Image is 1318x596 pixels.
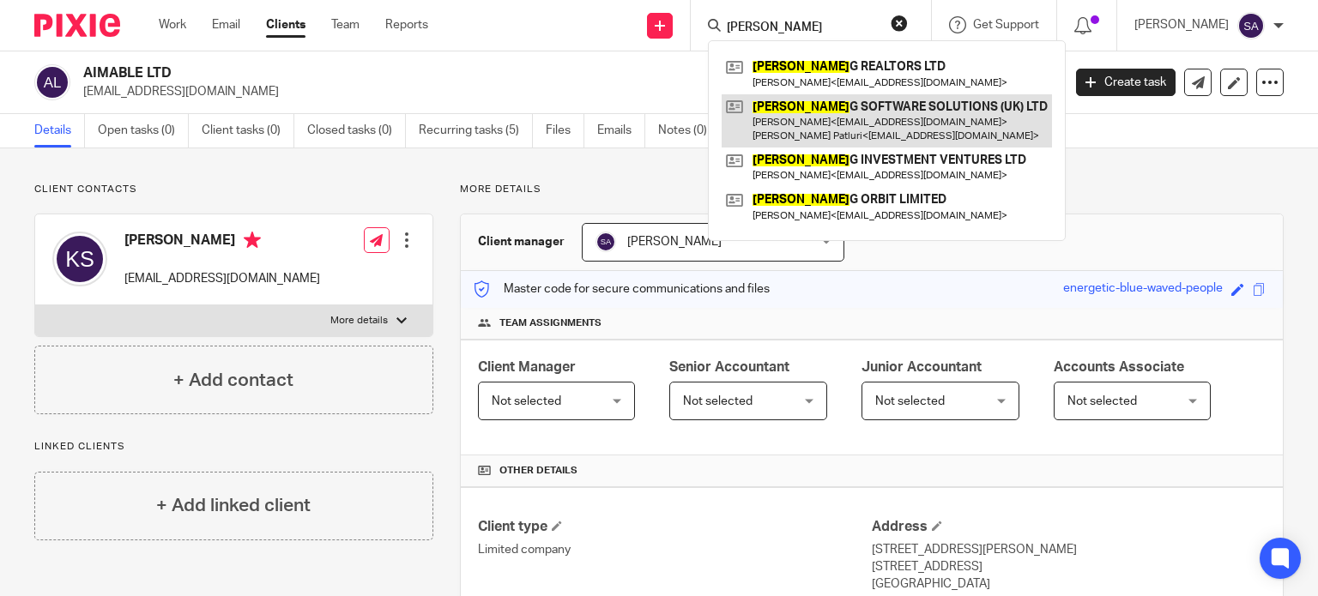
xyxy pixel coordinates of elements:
p: [GEOGRAPHIC_DATA] [872,575,1266,593]
h4: + Add linked client [156,492,311,519]
p: [PERSON_NAME] [1134,16,1229,33]
h4: Client type [478,518,872,536]
h3: Client manager [478,233,565,250]
p: [STREET_ADDRESS] [872,558,1266,575]
h4: [PERSON_NAME] [124,232,320,253]
a: Open tasks (0) [98,114,189,147]
h4: Address [872,518,1266,536]
a: Notes (0) [658,114,721,147]
p: Client contacts [34,183,433,196]
span: Client Manager [478,360,576,374]
button: Clear [891,15,908,32]
a: Files [546,114,584,147]
img: svg%3E [596,232,616,252]
span: Team assignments [499,316,602,330]
a: Closed tasks (0) [307,114,406,147]
a: Clients [266,16,305,33]
i: Primary [244,232,261,249]
a: Reports [385,16,428,33]
p: Linked clients [34,440,433,454]
span: Other details [499,464,577,478]
p: More details [460,183,1284,196]
a: Recurring tasks (5) [419,114,533,147]
a: Create task [1076,69,1176,96]
div: energetic-blue-waved-people [1063,280,1223,299]
span: Accounts Associate [1054,360,1184,374]
a: Emails [597,114,645,147]
p: Master code for secure communications and files [474,280,770,298]
img: svg%3E [34,64,70,100]
span: Not selected [875,395,945,407]
span: Not selected [683,395,753,407]
a: Email [212,16,240,33]
p: More details [330,314,388,328]
span: Get Support [973,19,1039,31]
img: Pixie [34,14,120,37]
span: [PERSON_NAME] [627,236,722,248]
a: Details [34,114,85,147]
input: Search [725,21,880,36]
p: [STREET_ADDRESS][PERSON_NAME] [872,541,1266,558]
span: Junior Accountant [862,360,982,374]
p: Limited company [478,541,872,558]
h4: + Add contact [173,367,293,394]
a: Team [331,16,360,33]
p: [EMAIL_ADDRESS][DOMAIN_NAME] [83,83,1050,100]
span: Not selected [492,395,561,407]
a: Work [159,16,186,33]
span: Senior Accountant [669,360,789,374]
h2: AIMABLE LTD [83,64,857,82]
a: Client tasks (0) [202,114,294,147]
p: [EMAIL_ADDRESS][DOMAIN_NAME] [124,270,320,287]
img: svg%3E [52,232,107,286]
img: svg%3E [1237,12,1265,39]
span: Not selected [1067,395,1137,407]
